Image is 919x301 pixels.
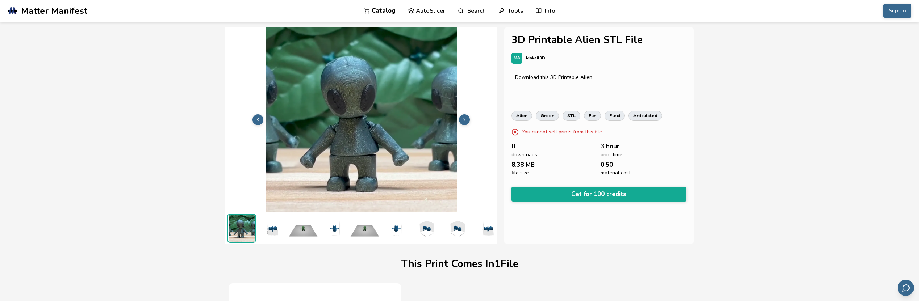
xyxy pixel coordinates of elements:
[605,111,625,121] a: Flexi
[289,214,318,243] img: 1_Print_Preview
[584,111,601,121] a: Fun
[522,128,602,136] p: You cannot sell prints from this file
[381,214,410,243] img: 1_3D_Dimensions
[511,143,515,150] span: 0
[601,152,622,158] span: print time
[511,152,537,158] span: downloads
[473,214,502,243] img: 1_3D_Dimensions
[601,170,631,176] span: material cost
[443,214,472,243] img: 1_3D_Dimensions
[536,111,559,121] a: Green
[898,280,914,296] button: Send feedback via email
[511,187,686,202] button: Get for 100 credits
[628,111,662,121] a: Articulated
[258,214,287,243] img: 1_3D_Dimensions
[514,56,520,60] span: MA
[319,214,348,243] img: 1_3D_Dimensions
[515,75,683,80] div: Download this 3D Printable Alien
[511,170,529,176] span: file size
[563,111,580,121] a: STL
[601,143,619,150] span: 3 hour
[526,54,545,62] p: Makeit3D
[350,214,379,243] img: 1_Print_Preview
[511,53,686,71] a: MAMakeit3D
[401,258,518,270] h1: This Print Comes In 1 File
[601,161,613,168] span: 0.50
[511,161,535,168] span: 8.38 MB
[883,4,911,18] button: Sign In
[21,6,87,16] span: Matter Manifest
[412,214,441,243] img: 1_3D_Dimensions
[511,34,686,46] h1: 3D Printable Alien STL File
[511,111,532,121] a: Alien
